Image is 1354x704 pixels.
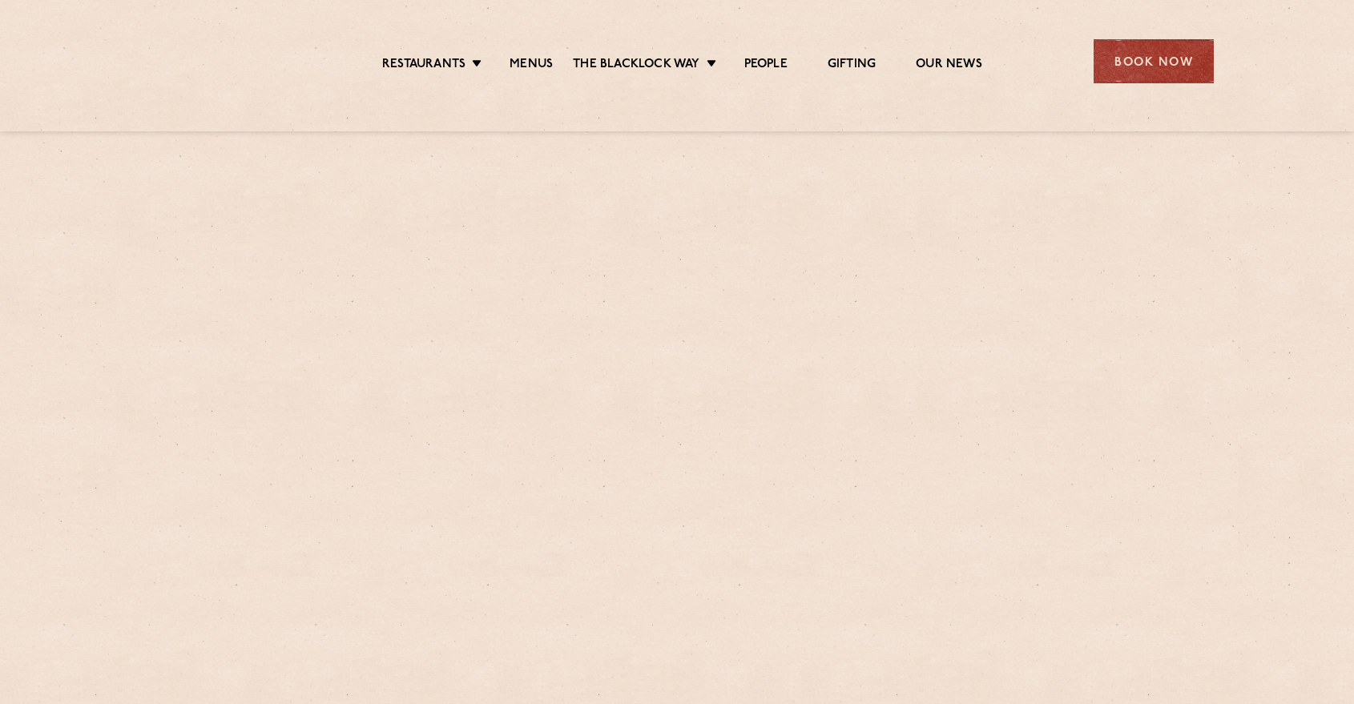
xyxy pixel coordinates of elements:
a: Menus [510,57,553,74]
a: Gifting [828,57,876,74]
div: Book Now [1094,39,1214,83]
a: The Blacklock Way [573,57,699,74]
img: svg%3E [140,15,279,107]
a: People [744,57,788,74]
a: Our News [916,57,982,74]
a: Restaurants [382,57,465,74]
